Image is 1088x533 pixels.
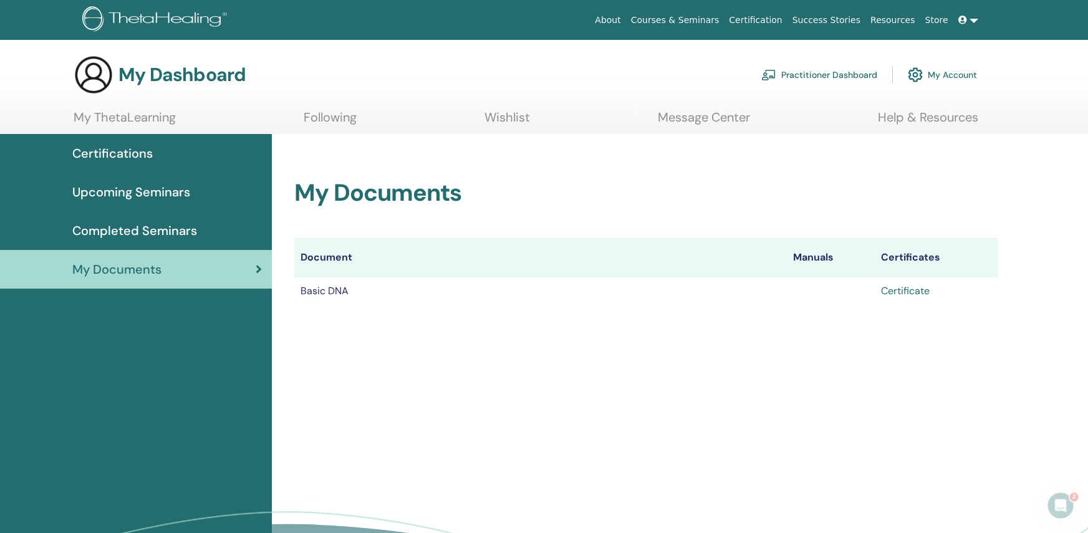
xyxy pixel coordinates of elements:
[294,238,787,277] th: Document
[761,69,776,80] img: chalkboard-teacher.svg
[920,9,953,32] a: Store
[658,110,750,134] a: Message Center
[484,110,530,134] a: Wishlist
[294,179,998,208] h2: My Documents
[294,277,787,305] td: Basic DNA
[74,110,176,134] a: My ThetaLearning
[590,9,625,32] a: About
[118,64,246,86] h3: My Dashboard
[865,9,920,32] a: Resources
[72,221,197,240] span: Completed Seminars
[881,284,930,297] a: Certificate
[304,110,357,134] a: Following
[908,64,923,85] img: cog.svg
[74,55,113,95] img: generic-user-icon.jpg
[82,6,231,34] img: logo.png
[72,260,161,279] span: My Documents
[875,238,998,277] th: Certificates
[908,61,977,89] a: My Account
[787,9,865,32] a: Success Stories
[878,110,978,134] a: Help & Resources
[72,183,190,201] span: Upcoming Seminars
[787,238,875,277] th: Manuals
[626,9,725,32] a: Courses & Seminars
[761,61,877,89] a: Practitioner Dashboard
[1071,491,1081,501] span: 2
[72,144,153,163] span: Certifications
[1046,491,1076,521] iframe: Intercom live chat
[724,9,787,32] a: Certification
